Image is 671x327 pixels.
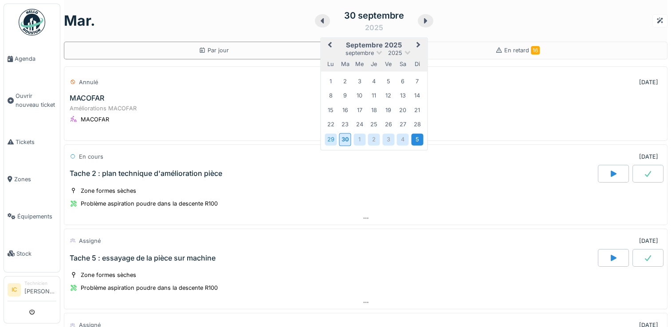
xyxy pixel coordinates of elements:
[411,104,423,116] div: Choose dimanche 21 septembre 2025
[411,133,423,145] div: Choose dimanche 5 octobre 2025
[24,280,56,299] li: [PERSON_NAME]
[411,90,423,102] div: Choose dimanche 14 septembre 2025
[382,90,394,102] div: Choose vendredi 12 septembre 2025
[70,104,662,113] div: Améliorations MACOFAR
[70,254,216,262] div: Tache 5 : essayage de la pièce sur machine
[15,54,56,63] span: Agenda
[199,46,229,54] div: Par jour
[339,133,351,146] div: Choose mardi 30 septembre 2025
[368,104,380,116] div: Choose jeudi 18 septembre 2025
[339,118,351,130] div: Choose mardi 23 septembre 2025
[81,271,136,279] div: Zone formes sèches
[70,169,222,178] div: Tache 2 : plan technique d'amélioration pièce
[339,75,351,87] div: Choose mardi 2 septembre 2025
[81,115,109,124] div: MACOFAR
[79,152,103,161] div: En cours
[24,280,56,287] div: Technicien
[368,75,380,87] div: Choose jeudi 4 septembre 2025
[4,123,60,160] a: Tickets
[639,152,658,161] div: [DATE]
[339,58,351,70] div: mardi
[411,118,423,130] div: Choose dimanche 28 septembre 2025
[81,199,218,208] div: Problème aspiration poudre dans la descente R100
[339,90,351,102] div: Choose mardi 9 septembre 2025
[382,133,394,145] div: Choose vendredi 3 octobre 2025
[19,9,45,35] img: Badge_color-CXgf-gQk.svg
[353,90,365,102] div: Choose mercredi 10 septembre 2025
[325,118,337,130] div: Choose lundi 22 septembre 2025
[353,104,365,116] div: Choose mercredi 17 septembre 2025
[4,40,60,78] a: Agenda
[4,160,60,198] a: Zones
[17,212,56,221] span: Équipements
[79,237,101,245] div: Assigné
[368,118,380,130] div: Choose jeudi 25 septembre 2025
[504,47,540,54] span: En retard
[396,118,408,130] div: Choose samedi 27 septembre 2025
[344,9,404,22] div: 30 septembre
[4,235,60,272] a: Stock
[353,118,365,130] div: Choose mercredi 24 septembre 2025
[396,133,408,145] div: Choose samedi 4 octobre 2025
[382,58,394,70] div: vendredi
[14,175,56,183] span: Zones
[388,50,402,57] span: 2025
[411,75,423,87] div: Choose dimanche 7 septembre 2025
[16,249,56,258] span: Stock
[16,92,56,109] span: Ouvrir nouveau ticket
[353,133,365,145] div: Choose mercredi 1 octobre 2025
[70,94,104,102] div: MACOFAR
[323,74,424,147] div: Month septembre, 2025
[325,58,337,70] div: lundi
[368,90,380,102] div: Choose jeudi 11 septembre 2025
[411,58,423,70] div: dimanche
[382,104,394,116] div: Choose vendredi 19 septembre 2025
[321,41,427,49] h2: septembre 2025
[322,39,336,53] button: Previous Month
[353,75,365,87] div: Choose mercredi 3 septembre 2025
[8,280,56,301] a: IC Technicien[PERSON_NAME]
[382,75,394,87] div: Choose vendredi 5 septembre 2025
[382,118,394,130] div: Choose vendredi 26 septembre 2025
[396,104,408,116] div: Choose samedi 20 septembre 2025
[639,237,658,245] div: [DATE]
[345,50,374,57] span: septembre
[368,133,380,145] div: Choose jeudi 2 octobre 2025
[639,78,658,86] div: [DATE]
[396,58,408,70] div: samedi
[353,58,365,70] div: mercredi
[412,39,426,53] button: Next Month
[64,12,95,29] h1: mar.
[81,284,218,292] div: Problème aspiration poudre dans la descente R100
[531,46,540,54] span: 16
[368,58,380,70] div: jeudi
[325,75,337,87] div: Choose lundi 1 septembre 2025
[16,138,56,146] span: Tickets
[4,78,60,123] a: Ouvrir nouveau ticket
[8,283,21,296] li: IC
[396,75,408,87] div: Choose samedi 6 septembre 2025
[396,90,408,102] div: Choose samedi 13 septembre 2025
[4,198,60,235] a: Équipements
[339,104,351,116] div: Choose mardi 16 septembre 2025
[365,22,383,33] div: 2025
[81,187,136,195] div: Zone formes sèches
[325,104,337,116] div: Choose lundi 15 septembre 2025
[325,90,337,102] div: Choose lundi 8 septembre 2025
[79,78,98,86] div: Annulé
[325,133,337,145] div: Choose lundi 29 septembre 2025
